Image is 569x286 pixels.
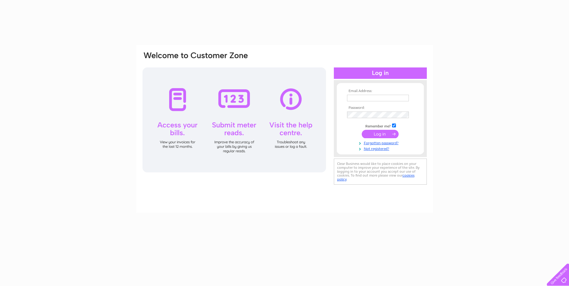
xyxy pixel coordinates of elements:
[362,130,399,138] input: Submit
[346,123,415,129] td: Remember me?
[347,140,415,145] a: Forgotten password?
[346,106,415,110] th: Password:
[337,173,415,181] a: cookies policy
[346,89,415,93] th: Email Address:
[334,159,427,185] div: Clear Business would like to place cookies on your computer to improve your experience of the sit...
[347,145,415,151] a: Not registered?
